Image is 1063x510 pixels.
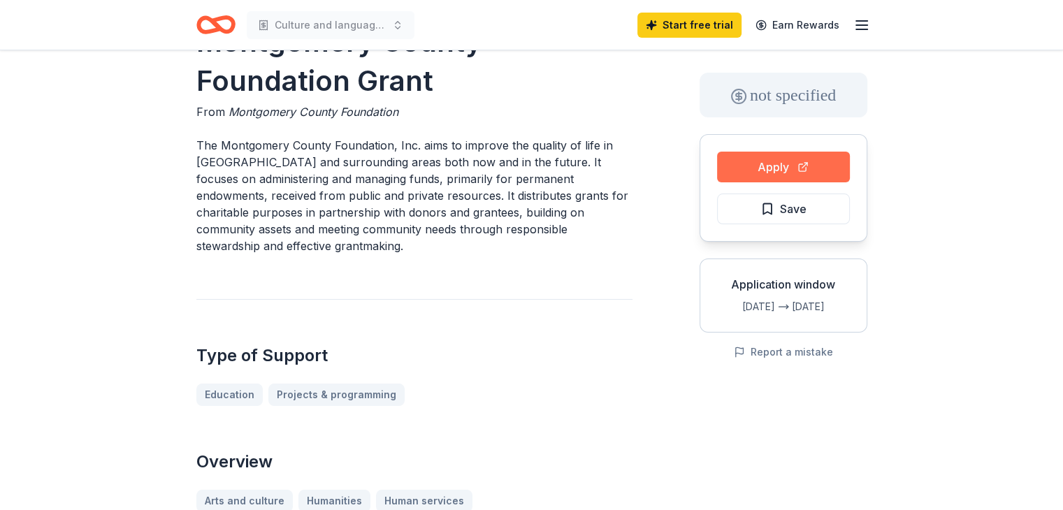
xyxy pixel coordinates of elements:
[229,105,398,119] span: Montgomery County Foundation
[247,11,414,39] button: Culture and language Program
[196,22,632,101] h1: Montgomery County Foundation Grant
[717,194,850,224] button: Save
[196,451,632,473] h2: Overview
[275,17,386,34] span: Culture and language Program
[268,384,405,406] a: Projects & programming
[196,103,632,120] div: From
[196,344,632,367] h2: Type of Support
[700,73,867,117] div: not specified
[734,344,833,360] button: Report a mistake
[747,13,848,38] a: Earn Rewards
[196,8,236,41] a: Home
[792,298,855,315] div: [DATE]
[711,298,775,315] div: [DATE]
[196,137,632,254] p: The Montgomery County Foundation, Inc. aims to improve the quality of life in [GEOGRAPHIC_DATA] a...
[637,13,742,38] a: Start free trial
[717,152,850,182] button: Apply
[711,276,855,293] div: Application window
[196,384,263,406] a: Education
[780,200,807,218] span: Save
